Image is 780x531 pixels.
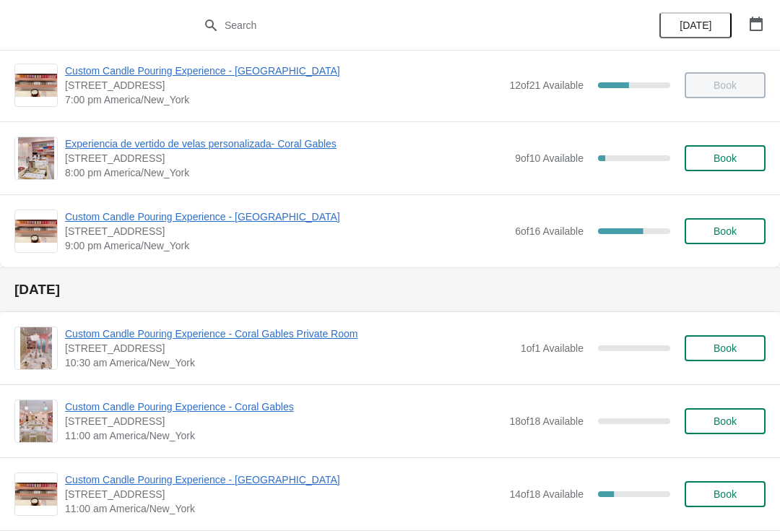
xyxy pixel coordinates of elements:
span: Custom Candle Pouring Experience - [GEOGRAPHIC_DATA] [65,472,502,487]
span: Experiencia de vertido de velas personalizada- Coral Gables [65,137,508,151]
span: Custom Candle Pouring Experience - [GEOGRAPHIC_DATA] [65,64,502,78]
span: 7:00 pm America/New_York [65,92,502,107]
span: [STREET_ADDRESS] [65,341,513,355]
span: Book [714,415,737,427]
img: Custom Candle Pouring Experience - Coral Gables Private Room | 154 Giralda Avenue, Coral Gables, ... [20,327,52,369]
span: [STREET_ADDRESS] [65,78,502,92]
span: 18 of 18 Available [509,415,584,427]
button: [DATE] [659,12,732,38]
button: Book [685,145,766,171]
button: Book [685,218,766,244]
button: Book [685,335,766,361]
span: 9 of 10 Available [515,152,584,164]
img: Custom Candle Pouring Experience - Fort Lauderdale | 914 East Las Olas Boulevard, Fort Lauderdale... [15,483,57,506]
span: Book [714,152,737,164]
span: 10:30 am America/New_York [65,355,513,370]
input: Search [224,12,585,38]
span: [STREET_ADDRESS] [65,414,502,428]
span: 9:00 pm America/New_York [65,238,508,253]
span: Book [714,342,737,354]
button: Book [685,481,766,507]
span: Book [714,225,737,237]
h2: [DATE] [14,282,766,297]
span: Custom Candle Pouring Experience - Coral Gables [65,400,502,414]
span: Custom Candle Pouring Experience - [GEOGRAPHIC_DATA] [65,210,508,224]
span: [STREET_ADDRESS] [65,151,508,165]
span: Custom Candle Pouring Experience - Coral Gables Private Room [65,327,513,341]
span: Book [714,488,737,500]
span: [STREET_ADDRESS] [65,487,502,501]
img: Custom Candle Pouring Experience - Fort Lauderdale | 914 East Las Olas Boulevard, Fort Lauderdale... [15,220,57,243]
img: Custom Candle Pouring Experience - Fort Lauderdale | 914 East Las Olas Boulevard, Fort Lauderdale... [15,74,57,98]
button: Book [685,408,766,434]
span: 11:00 am America/New_York [65,501,502,516]
span: 8:00 pm America/New_York [65,165,508,180]
span: 12 of 21 Available [509,79,584,91]
span: 1 of 1 Available [521,342,584,354]
img: Experiencia de vertido de velas personalizada- Coral Gables | 154 Giralda Avenue, Coral Gables, F... [18,137,54,179]
span: 6 of 16 Available [515,225,584,237]
span: 11:00 am America/New_York [65,428,502,443]
span: [DATE] [680,20,711,31]
span: [STREET_ADDRESS] [65,224,508,238]
img: Custom Candle Pouring Experience - Coral Gables | 154 Giralda Avenue, Coral Gables, FL, USA | 11:... [19,400,53,442]
span: 14 of 18 Available [509,488,584,500]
